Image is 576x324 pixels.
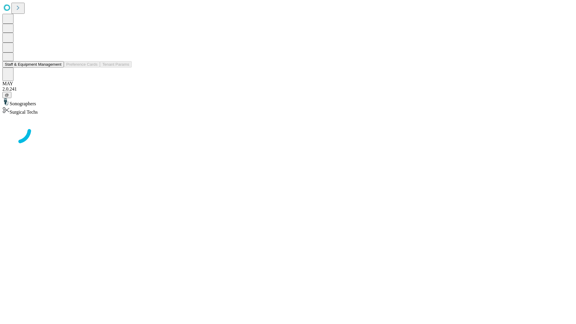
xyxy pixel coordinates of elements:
[64,61,100,67] button: Preference Cards
[100,61,132,67] button: Tenant Params
[2,98,574,106] div: Sonographers
[2,92,11,98] button: @
[5,93,9,97] span: @
[2,81,574,86] div: MAY
[2,86,574,92] div: 2.0.241
[2,61,64,67] button: Staff & Equipment Management
[2,106,574,115] div: Surgical Techs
